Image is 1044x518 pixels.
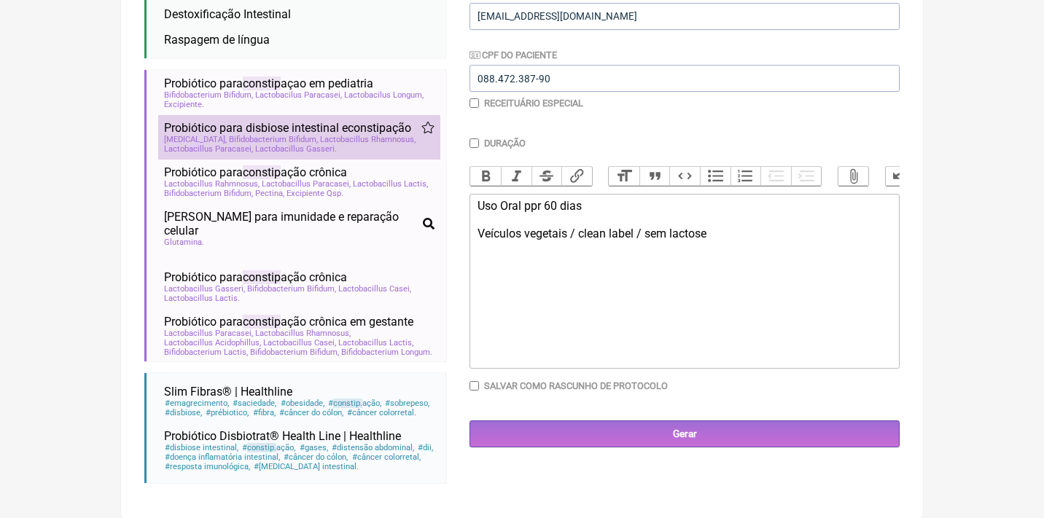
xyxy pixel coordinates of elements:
[731,167,761,186] button: Numbers
[164,144,253,154] span: Lactobacillus Paracasei
[164,385,292,399] span: Slim Fibras® | Healthline
[287,189,343,198] span: Excipiente Qsp
[639,167,670,186] button: Quote
[247,443,276,452] span: constip
[501,167,531,186] button: Italic
[760,167,791,186] button: Decrease Level
[164,179,260,189] span: Lactobacillus Rahmnosus
[243,315,281,329] span: constip
[700,167,731,186] button: Bullets
[164,90,253,100] span: Bifidobacterium Bifidum
[250,348,339,357] span: Bifidobacterium Bifidum
[164,452,281,462] span: doença inflamatória intestinal
[164,76,373,90] span: Probiótico para açao em pediatria
[791,167,822,186] button: Increase Level
[255,90,342,100] span: Lactobacilus Paracasei
[348,121,386,135] span: constip
[232,399,277,408] span: saciedade
[669,167,700,186] button: Code
[164,135,227,144] span: [MEDICAL_DATA]
[205,408,249,417] span: prébiotico
[255,329,351,338] span: Lactobacillus Rhamnosus
[470,50,557,60] label: CPF do Paciente
[484,138,526,149] label: Duração
[338,284,411,294] span: Lactobacillus Casei
[263,338,336,348] span: Lactobacillus Casei
[255,144,337,154] span: Lactobacillus Gasseri
[164,338,261,348] span: Lactobacillus Acidophillus
[341,348,432,357] span: Bifidobacterium Longum
[351,452,421,462] span: câncer colorretal
[164,189,253,198] span: Bifidobacterium Bifidum
[384,399,430,408] span: sobrepeso
[353,179,428,189] span: Lactobacillus Lactis
[253,462,359,471] span: [MEDICAL_DATA] intestinal
[886,167,916,186] button: Undo
[609,167,639,186] button: Heading
[243,165,281,179] span: constip
[338,338,413,348] span: Lactobacillus Lactis
[164,443,239,452] span: disbiose intestinal
[164,33,270,47] span: Raspagem de língua
[531,167,562,186] button: Strikethrough
[320,135,416,144] span: Lactobacillus Rhamnosus
[164,462,251,471] span: resposta imunológica
[283,452,348,462] span: câncer do cólon
[470,420,900,447] input: Gerar
[164,7,291,21] span: Destoxificação Intestinal
[164,238,204,247] span: Glutamina
[164,348,248,357] span: Bifidobacterium Lactis
[164,165,347,179] span: Probiótico para ação crônica
[470,167,501,186] button: Bold
[247,284,336,294] span: Bifidobacterium Bifidum
[164,294,240,303] span: Lactobacillus Lactis
[298,443,328,452] span: gases
[279,399,324,408] span: obesidade
[344,90,424,100] span: Lactobacilus Longum
[838,167,869,186] button: Attach Files
[278,408,344,417] span: câncer do cólon
[164,284,245,294] span: Lactobacillus Gasseri
[164,429,401,443] span: Probiótico Disbiotrat® Health Line | Healthline
[164,329,253,338] span: Lactobacillus Paracasei
[252,408,276,417] span: fibra
[346,408,417,417] span: câncer colorretal
[484,98,583,109] label: Receituário Especial
[255,189,284,198] span: Pectina
[327,399,382,408] span: ação
[561,167,592,186] button: Link
[417,443,434,452] span: dii
[262,179,351,189] span: Lactobacillus Paracasei
[164,315,413,329] span: Probiótico para ação crônica em gestante
[241,443,296,452] span: ação
[478,199,892,240] div: Uso Oral ppr 60 dias Veículos vegetais / clean label / sem lactose
[164,399,230,408] span: emagrecimento
[164,100,204,109] span: Excipiente
[164,408,203,417] span: disbiose
[229,135,318,144] span: Bifidobacterium Bifidum
[164,121,411,135] span: Probiótico para disbiose intestinal e ação
[164,270,347,284] span: Probiótico para ação crônica
[164,210,417,238] span: [PERSON_NAME] para imunidade e reparação celular
[243,76,281,90] span: constip
[243,270,281,284] span: constip
[484,380,668,391] label: Salvar como rascunho de Protocolo
[333,399,362,408] span: constip
[331,443,415,452] span: distensão abdominal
